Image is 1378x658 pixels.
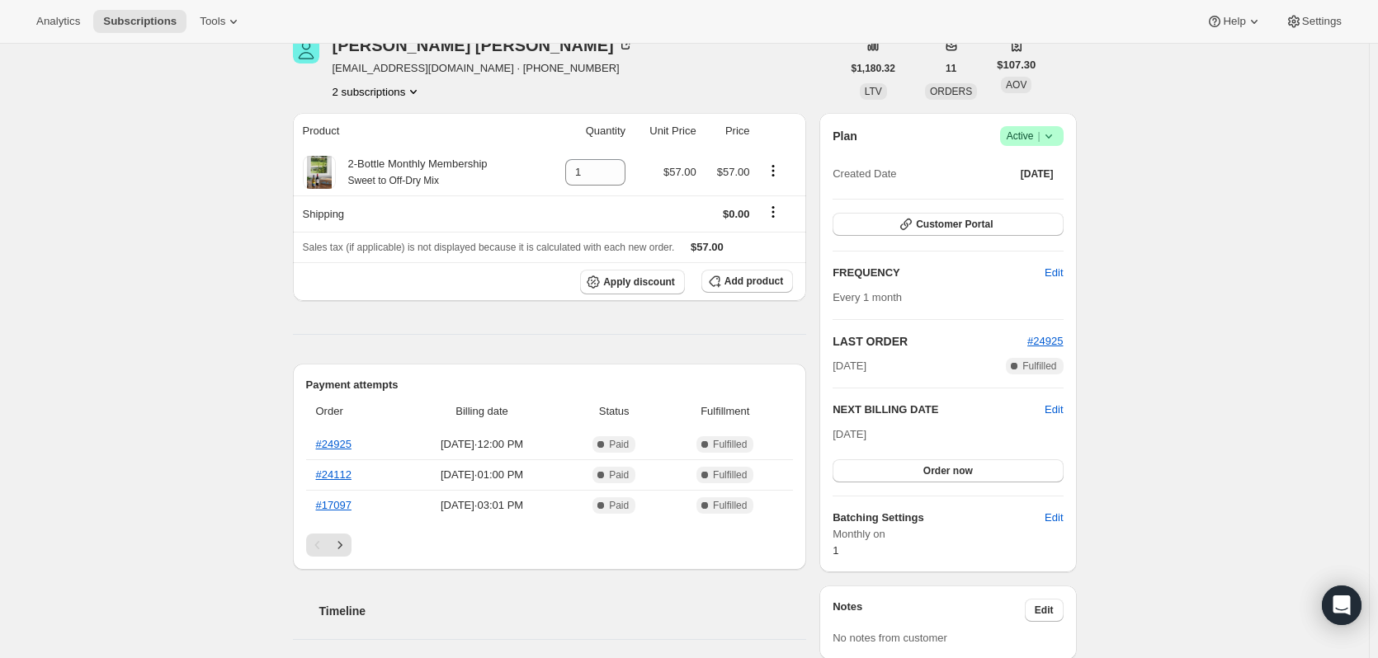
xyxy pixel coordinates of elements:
[760,203,786,221] button: Shipping actions
[691,241,724,253] span: $57.00
[833,265,1045,281] h2: FREQUENCY
[667,403,783,420] span: Fulfillment
[833,166,896,182] span: Created Date
[630,113,701,149] th: Unit Price
[936,57,966,80] button: 11
[701,270,793,293] button: Add product
[1035,604,1054,617] span: Edit
[833,632,947,644] span: No notes from customer
[723,208,750,220] span: $0.00
[403,497,561,514] span: [DATE] · 03:01 PM
[865,86,882,97] span: LTV
[403,436,561,453] span: [DATE] · 12:00 PM
[303,242,675,253] span: Sales tax (if applicable) is not displayed because it is calculated with each new order.
[833,544,838,557] span: 1
[946,62,956,75] span: 11
[1196,10,1272,33] button: Help
[306,393,399,430] th: Order
[543,113,630,149] th: Quantity
[833,402,1045,418] h2: NEXT BILLING DATE
[1035,505,1073,531] button: Edit
[293,195,543,232] th: Shipping
[293,113,543,149] th: Product
[1027,335,1063,347] a: #24925
[833,213,1063,236] button: Customer Portal
[316,468,352,481] a: #24112
[833,599,1025,622] h3: Notes
[923,464,973,477] span: Order now
[713,499,747,512] span: Fulfilled
[1022,360,1056,373] span: Fulfilled
[852,62,895,75] span: $1,180.32
[319,603,807,619] h2: Timeline
[306,377,794,393] h2: Payment attempts
[571,403,657,420] span: Status
[36,15,80,28] span: Analytics
[333,60,634,77] span: [EMAIL_ADDRESS][DOMAIN_NAME] · [PHONE_NUMBER]
[833,459,1063,482] button: Order now
[293,37,319,63] span: Carissa Hansen
[833,510,1045,526] h6: Batching Settings
[1021,167,1054,181] span: [DATE]
[190,10,252,33] button: Tools
[306,533,794,557] nav: Pagination
[348,175,439,186] small: Sweet to Off-Dry Mix
[1045,510,1063,526] span: Edit
[609,438,629,451] span: Paid
[1006,79,1026,91] span: AOV
[842,57,905,80] button: $1,180.32
[1322,585,1361,625] div: Open Intercom Messenger
[580,270,685,294] button: Apply discount
[1011,162,1064,186] button: [DATE]
[609,499,629,512] span: Paid
[916,218,993,231] span: Customer Portal
[717,166,750,178] span: $57.00
[609,468,629,482] span: Paid
[1045,265,1063,281] span: Edit
[833,358,866,374] span: [DATE]
[1025,599,1064,622] button: Edit
[403,403,561,420] span: Billing date
[1027,333,1063,350] button: #24925
[603,275,675,289] span: Apply discount
[833,128,857,144] h2: Plan
[1045,402,1063,418] button: Edit
[1035,260,1073,286] button: Edit
[724,275,783,288] span: Add product
[403,467,561,483] span: [DATE] · 01:00 PM
[336,156,488,189] div: 2-Bottle Monthly Membership
[1276,10,1352,33] button: Settings
[833,526,1063,543] span: Monthly on
[333,83,422,100] button: Product actions
[333,37,634,54] div: [PERSON_NAME] [PERSON_NAME]
[997,57,1036,73] span: $107.30
[833,333,1027,350] h2: LAST ORDER
[663,166,696,178] span: $57.00
[713,438,747,451] span: Fulfilled
[833,428,866,440] span: [DATE]
[93,10,186,33] button: Subscriptions
[1007,128,1057,144] span: Active
[328,533,352,557] button: Next
[1302,15,1342,28] span: Settings
[1037,129,1040,143] span: |
[103,15,177,28] span: Subscriptions
[26,10,90,33] button: Analytics
[713,468,747,482] span: Fulfilled
[316,438,352,450] a: #24925
[930,86,972,97] span: ORDERS
[760,162,786,180] button: Product actions
[701,113,755,149] th: Price
[200,15,225,28] span: Tools
[1223,15,1245,28] span: Help
[316,499,352,511] a: #17097
[833,291,902,303] span: Every 1 month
